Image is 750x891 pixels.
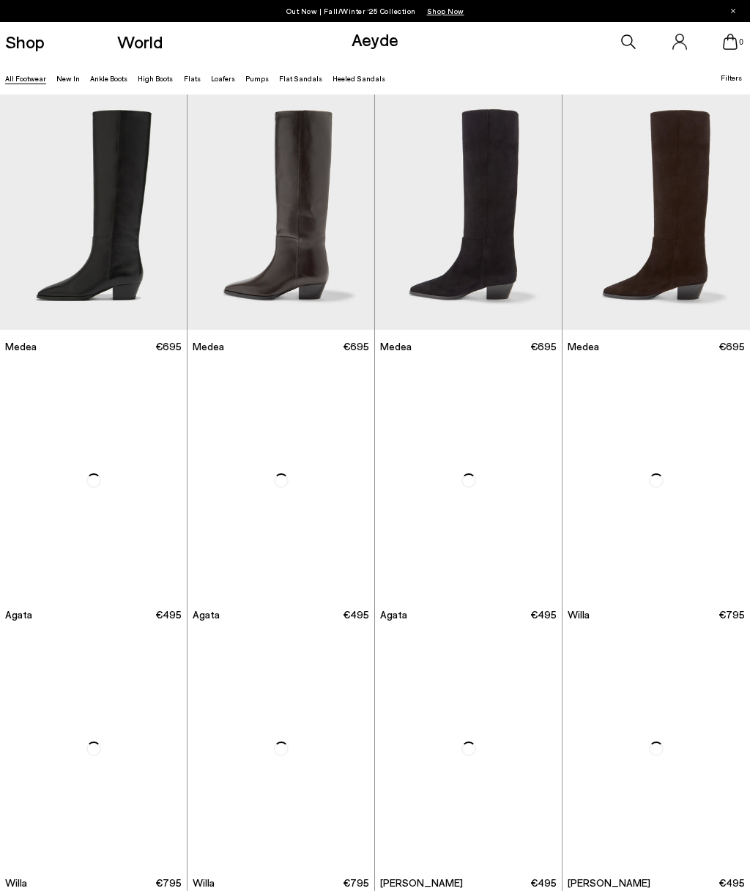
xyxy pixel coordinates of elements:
span: €495 [155,607,182,622]
img: Agata Suede Ankle Boots [187,363,374,598]
span: €695 [343,339,369,354]
a: Willa €795 [562,598,750,631]
span: €495 [343,607,369,622]
span: Navigate to /collections/new-in [427,7,464,15]
a: Agata €495 [187,598,374,631]
span: Willa [568,607,590,622]
a: Flats [184,74,201,83]
a: World [117,33,163,51]
a: Medea €695 [562,330,750,363]
span: €495 [530,607,557,622]
a: Medea €695 [187,330,374,363]
a: All Footwear [5,74,46,83]
span: Filters [721,73,742,82]
a: High Boots [138,74,173,83]
img: Baba Pointed Cowboy Boots [375,631,562,866]
span: 0 [738,38,745,46]
span: Medea [380,339,412,354]
a: Agata €495 [375,598,562,631]
span: Agata [193,607,220,622]
span: Willa [193,876,215,890]
span: €495 [719,876,745,890]
a: Flat Sandals [279,74,322,83]
a: Aeyde [352,29,398,50]
span: €695 [719,339,745,354]
img: Medea Suede Knee-High Boots [375,95,562,330]
span: Willa [5,876,27,890]
a: Heeled Sandals [333,74,385,83]
img: Medea Knee-High Boots [187,95,374,330]
span: €795 [719,607,745,622]
span: €795 [343,876,369,890]
img: Medea Suede Knee-High Boots [562,95,750,330]
span: Medea [193,339,224,354]
a: Shop [5,33,45,51]
img: Willa Leather Over-Knee Boots [562,363,750,598]
span: Agata [5,607,32,622]
span: €795 [155,876,182,890]
span: Medea [5,339,37,354]
a: New In [56,74,80,83]
img: Willa Suede Knee-High Boots [187,631,374,866]
img: Baba Pointed Cowboy Boots [562,631,750,866]
span: [PERSON_NAME] [568,876,650,890]
a: 0 [723,34,738,50]
a: Pumps [245,74,269,83]
p: Out Now | Fall/Winter ‘25 Collection [286,4,464,18]
span: €495 [530,876,557,890]
span: €695 [530,339,557,354]
span: Medea [568,339,599,354]
a: Medea €695 [375,330,562,363]
span: €695 [155,339,182,354]
span: [PERSON_NAME] [380,876,463,890]
a: Loafers [211,74,235,83]
img: Agata Suede Ankle Boots [375,363,562,598]
span: Agata [380,607,407,622]
a: Ankle Boots [90,74,127,83]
